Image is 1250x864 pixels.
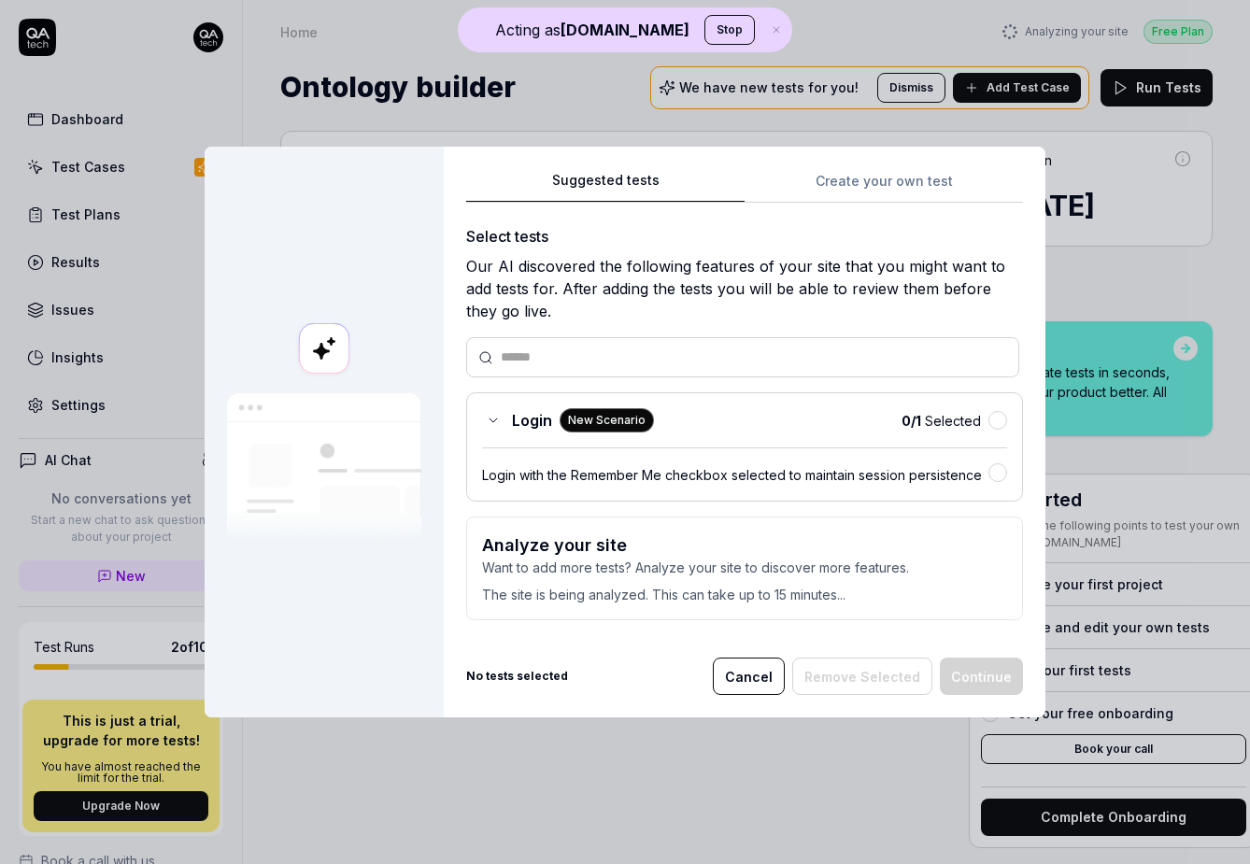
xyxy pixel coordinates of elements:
[482,532,1007,558] h3: Analyze your site
[560,408,654,432] div: New Scenario
[482,577,1007,604] p: The site is being analyzed. This can take up to 15 minutes...
[466,225,1023,248] div: Select tests
[466,169,745,203] button: Suggested tests
[745,169,1023,203] button: Create your own test
[713,658,785,695] button: Cancel
[704,15,755,45] button: Stop
[466,668,568,685] b: No tests selected
[482,558,1007,577] p: Want to add more tests? Analyze your site to discover more features.
[227,393,421,542] img: Our AI scans your site and suggests things to test
[940,658,1023,695] button: Continue
[512,409,552,432] span: Login
[902,413,921,429] b: 0 / 1
[792,658,932,695] button: Remove Selected
[482,465,988,485] div: Login with the Remember Me checkbox selected to maintain session persistence
[902,411,981,431] span: Selected
[466,255,1023,322] div: Our AI discovered the following features of your site that you might want to add tests for. After...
